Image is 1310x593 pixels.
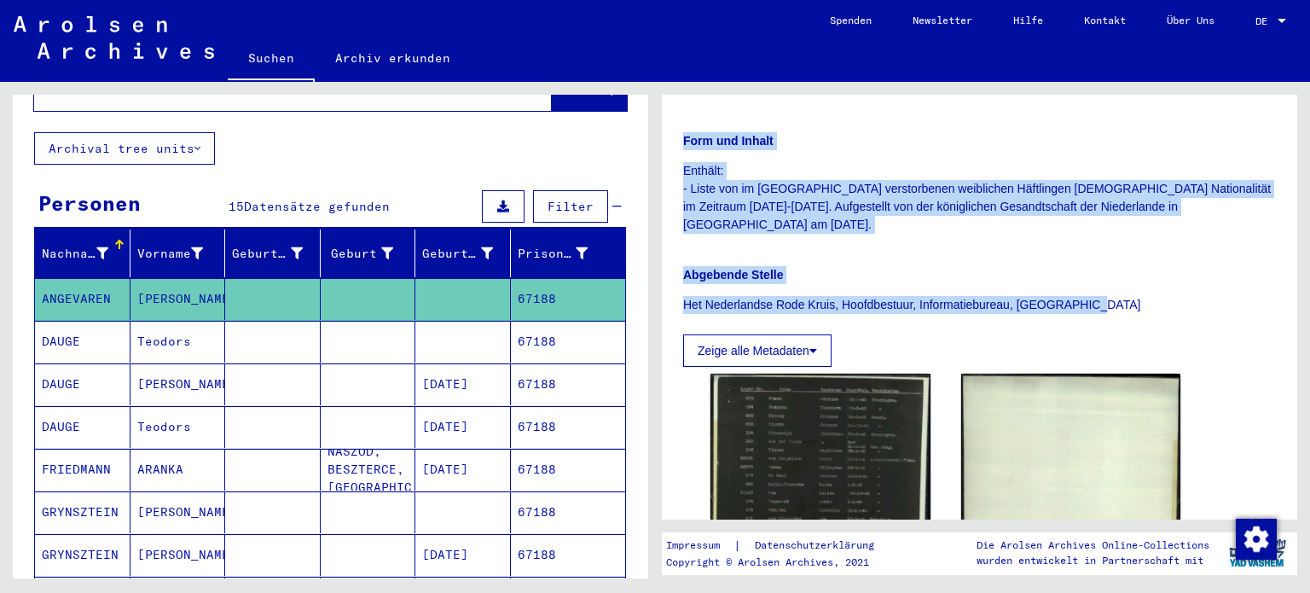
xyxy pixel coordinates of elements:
mat-cell: DAUGE [35,363,130,405]
mat-cell: ARANKA [130,449,226,491]
div: Geburtsdatum [422,240,514,267]
mat-cell: [PERSON_NAME] [130,491,226,533]
mat-cell: [PERSON_NAME] [130,278,226,320]
span: Datensätze gefunden [244,199,390,214]
span: 15 [229,199,244,214]
div: Nachname [42,240,130,267]
a: Impressum [666,537,733,555]
mat-cell: 67188 [511,363,626,405]
mat-cell: [DATE] [415,363,511,405]
mat-header-cell: Vorname [130,230,226,277]
div: Nachname [42,245,108,263]
mat-cell: GRYNSZTEIN [35,534,130,576]
mat-cell: NASZOD, BESZTERCE, [GEOGRAPHIC_DATA] [321,449,416,491]
b: Form und Inhalt [683,134,774,148]
img: Zustimmung ändern [1236,519,1277,560]
mat-cell: DAUGE [35,321,130,363]
mat-cell: Teodors [130,321,226,363]
mat-cell: 67188 [511,491,626,533]
mat-cell: DAUGE [35,406,130,448]
mat-cell: [DATE] [415,449,511,491]
p: Die Arolsen Archives Online-Collections [977,538,1209,553]
span: DE [1255,15,1274,27]
b: Abgebende Stelle [683,268,783,282]
button: Filter [533,190,608,223]
mat-cell: [DATE] [415,534,511,576]
div: Geburtsname [232,245,303,263]
div: Vorname [137,240,225,267]
a: Archiv erkunden [315,38,471,78]
div: | [666,537,895,555]
div: Prisoner # [518,245,588,263]
mat-header-cell: Prisoner # [511,230,626,277]
img: Arolsen_neg.svg [14,16,214,59]
button: Zeige alle Metadaten [683,334,832,367]
mat-cell: 67188 [511,449,626,491]
mat-cell: Teodors [130,406,226,448]
p: wurden entwickelt in Partnerschaft mit [977,553,1209,568]
p: Het Nederlandse Rode Kruis, Hoofdbestuur, Informatiebureau, [GEOGRAPHIC_DATA] [683,296,1276,314]
mat-cell: [DATE] [415,406,511,448]
mat-cell: ANGEVAREN [35,278,130,320]
div: Geburtsdatum [422,245,493,263]
mat-cell: 67188 [511,534,626,576]
a: Datenschutzerklärung [741,537,895,555]
mat-header-cell: Geburtsname [225,230,321,277]
button: Archival tree units [34,132,215,165]
div: Geburt‏ [327,245,394,263]
img: yv_logo.png [1226,532,1290,574]
div: Geburt‏ [327,240,415,267]
mat-cell: FRIEDMANN [35,449,130,491]
div: Vorname [137,245,204,263]
mat-header-cell: Nachname [35,230,130,277]
mat-cell: [PERSON_NAME] [130,363,226,405]
div: Prisoner # [518,240,610,267]
span: Filter [548,199,594,214]
p: Enthält: - Liste von im [GEOGRAPHIC_DATA] verstorbenen weiblichen Häftlingen [DEMOGRAPHIC_DATA] N... [683,162,1276,234]
p: Copyright © Arolsen Archives, 2021 [666,555,895,570]
mat-cell: [PERSON_NAME] [130,534,226,576]
mat-header-cell: Geburt‏ [321,230,416,277]
mat-cell: GRYNSZTEIN [35,491,130,533]
mat-cell: 67188 [511,278,626,320]
div: Personen [38,188,141,218]
mat-cell: 67188 [511,321,626,363]
a: Suchen [228,38,315,82]
mat-header-cell: Geburtsdatum [415,230,511,277]
mat-cell: 67188 [511,406,626,448]
div: Geburtsname [232,240,324,267]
